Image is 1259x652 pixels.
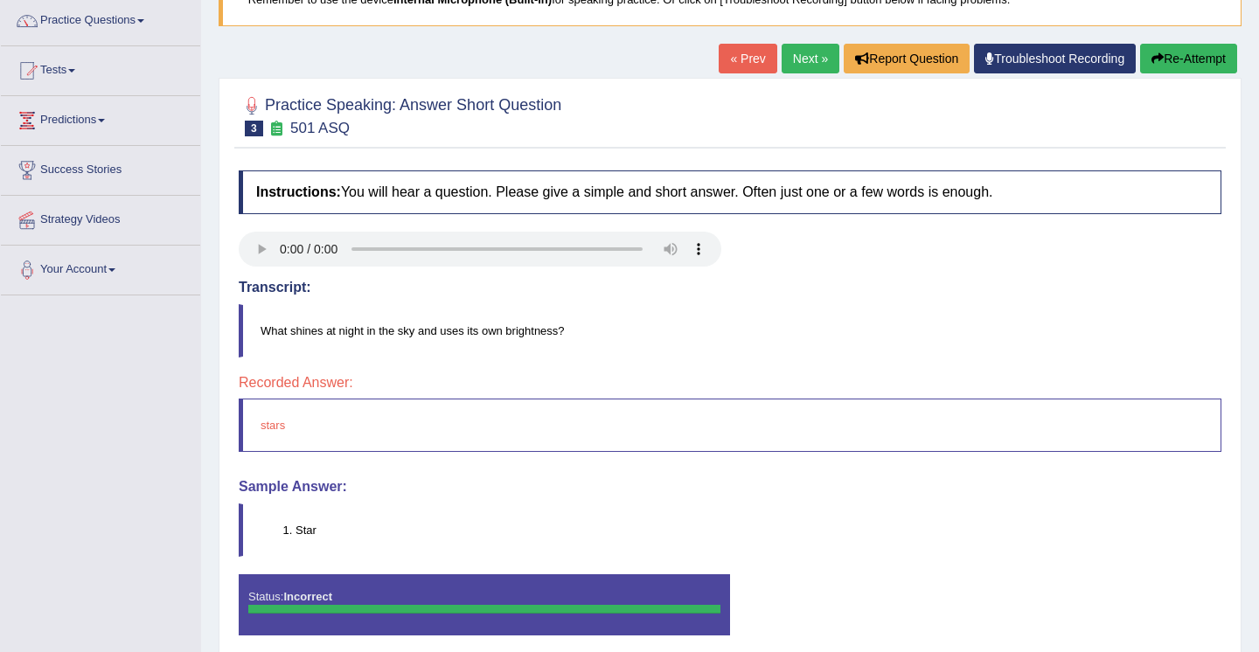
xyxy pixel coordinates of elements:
[283,590,332,603] strong: Incorrect
[290,120,350,136] small: 501 ASQ
[239,479,1221,495] h4: Sample Answer:
[268,121,286,137] small: Exam occurring question
[296,522,1221,538] li: Star
[239,304,1221,357] blockquote: What shines at night in the sky and uses its own brightness?
[844,44,970,73] button: Report Question
[719,44,776,73] a: « Prev
[245,121,263,136] span: 3
[239,399,1221,452] blockquote: stars
[782,44,839,73] a: Next »
[1,196,200,239] a: Strategy Videos
[239,170,1221,214] h4: You will hear a question. Please give a simple and short answer. Often just one or a few words is...
[239,280,1221,295] h4: Transcript:
[239,93,561,136] h2: Practice Speaking: Answer Short Question
[1,146,200,190] a: Success Stories
[256,184,341,199] b: Instructions:
[239,574,730,635] div: Status:
[239,375,1221,391] h4: Recorded Answer:
[1140,44,1237,73] button: Re-Attempt
[1,96,200,140] a: Predictions
[1,46,200,90] a: Tests
[974,44,1136,73] a: Troubleshoot Recording
[1,246,200,289] a: Your Account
